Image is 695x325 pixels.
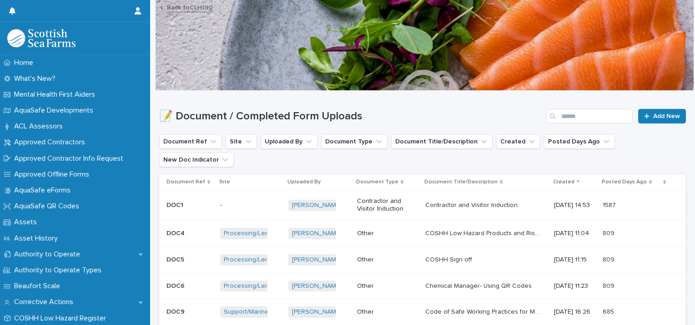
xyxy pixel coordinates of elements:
a: Processing/Lerwick Factory (Gremista) [224,282,334,290]
p: Contractor and Visitor Induction [425,200,519,209]
p: What's New? [10,74,63,83]
button: Uploaded By [261,134,317,149]
p: 809 [603,254,616,264]
p: ACL Assessors [10,122,70,131]
p: Authority to Operate Types [10,266,109,275]
p: [DATE] 11:04 [554,230,595,237]
button: Created [496,134,540,149]
p: DOC5 [166,254,186,264]
p: Document Ref [166,177,205,187]
p: Site [219,177,230,187]
p: Assets [10,218,44,227]
p: Mental Health First Aiders [10,90,102,99]
p: [DATE] 11:15 [554,256,595,264]
p: Uploaded By [287,177,321,187]
p: [DATE] 16:26 [554,308,595,316]
p: COSHH Sign off [425,254,474,264]
tr: DOC4DOC4 Processing/Lerwick Factory (Gremista) [PERSON_NAME] OtherCOSHH Low Hazard Products and R... [159,220,686,246]
tr: DOC1DOC1 -[PERSON_NAME] Contractor and Visitor InductionContractor and Visitor InductionContracto... [159,190,686,221]
p: Home [10,59,40,67]
a: [PERSON_NAME] [292,308,342,316]
input: Search [546,109,633,123]
p: Code of Safe Working Practices for Merchant Seafarers (COSWP) [425,306,541,316]
p: Document Title/Description [424,177,498,187]
p: 685 [603,306,616,316]
p: [DATE] 11:23 [554,282,595,290]
p: Authority to Operate [10,250,87,259]
p: AquaSafe eForms [10,186,78,195]
h1: 📝 Document / Completed Form Uploads [159,110,543,123]
p: AquaSafe QR Codes [10,202,86,211]
button: Document Title/Description [391,134,493,149]
p: [DATE] 14:53 [554,202,595,209]
p: DOC4 [166,228,186,237]
p: COSHH Low Hazard Register [10,314,113,323]
a: Add New [638,109,686,123]
a: [PERSON_NAME] [292,282,342,290]
p: Beaufort Scale [10,282,67,291]
p: Contractor and Visitor Induction [357,197,414,213]
a: [PERSON_NAME] [292,202,342,209]
span: Add New [653,113,680,119]
p: 809 [603,228,616,237]
p: Asset History [10,234,65,243]
p: DOC9 [166,306,186,316]
a: [PERSON_NAME] [292,256,342,264]
img: bPIBxiqnSb2ggTQWdOVV [7,29,76,47]
p: 1587 [603,200,618,209]
p: Chemical Manager- Using QR Codes [425,281,534,290]
a: Support/Marine H&S Only [224,308,299,316]
tr: DOC6DOC6 Processing/Lerwick Factory (Gremista) [PERSON_NAME] OtherChemical Manager- Using QR Code... [159,273,686,299]
a: Processing/Lerwick Factory (Gremista) [224,230,334,237]
tr: DOC5DOC5 Processing/Lerwick Factory (Gremista) [PERSON_NAME] OtherCOSHH Sign offCOSHH Sign off [D... [159,246,686,273]
a: Processing/Lerwick Factory (Gremista) [224,256,334,264]
p: Created [553,177,574,187]
a: Back toCLH190 [167,2,213,12]
p: 809 [603,281,616,290]
p: Corrective Actions [10,298,81,306]
p: Approved Contractors [10,138,92,147]
button: Document Ref [159,134,222,149]
p: Other [357,256,414,264]
button: Document Type [321,134,388,149]
button: New Doc Indicator [159,153,234,167]
p: Approved Contractor Info Request [10,154,131,163]
p: DOC6 [166,281,186,290]
button: Posted Days Ago [544,134,615,149]
p: Other [357,282,414,290]
p: Other [357,230,414,237]
p: AquaSafe Developments [10,106,101,115]
p: - [220,202,277,209]
p: Other [357,308,414,316]
p: COSHH Low Hazard Products and Risk Assessment [425,228,541,237]
button: Site [226,134,257,149]
a: [PERSON_NAME] [292,230,342,237]
p: Posted Days Ago [602,177,647,187]
p: DOC1 [166,200,185,209]
p: Document Type [356,177,398,187]
p: Approved Offline Forms [10,170,96,179]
